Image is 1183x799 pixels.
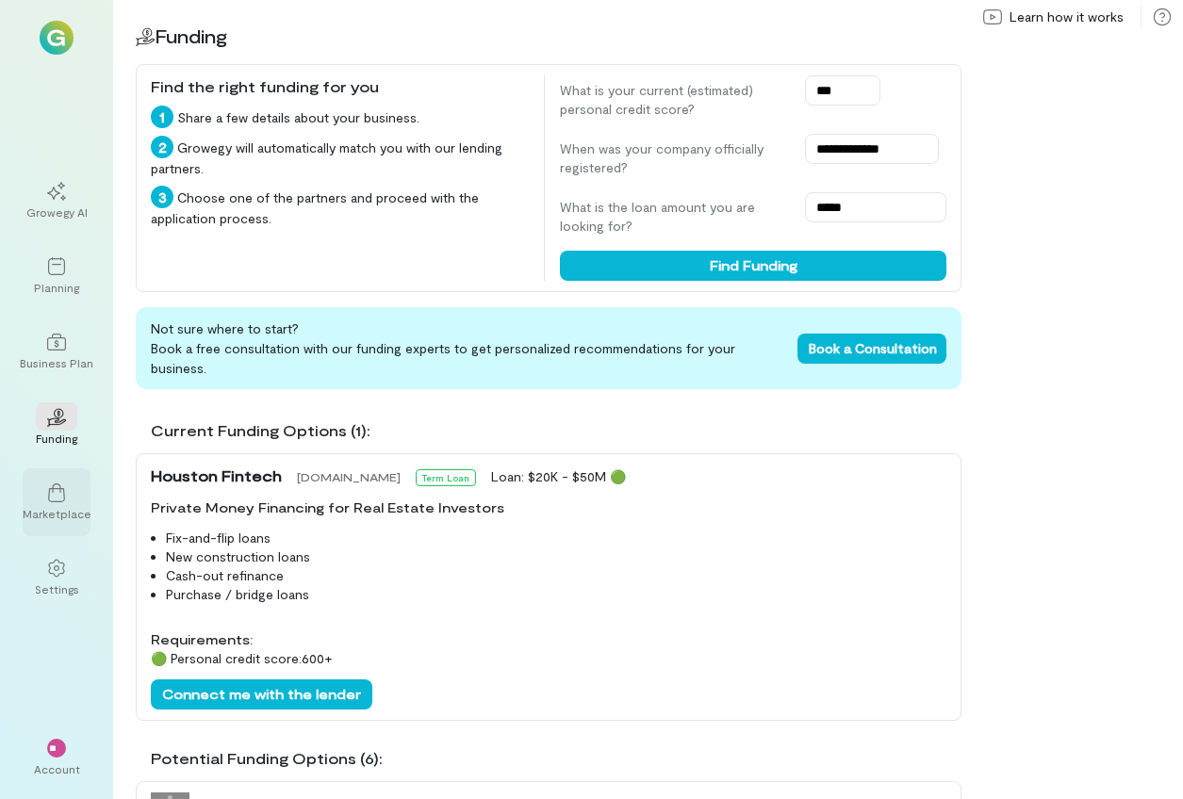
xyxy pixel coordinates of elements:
[166,547,946,566] li: New construction loans
[23,506,91,521] div: Marketplace
[151,186,173,208] div: 3
[151,106,173,128] div: 1
[560,198,786,236] label: What is the loan amount you are looking for?
[297,470,401,483] span: [DOMAIN_NAME]
[136,307,961,389] div: Not sure where to start? Book a free consultation with our funding experts to get personalized re...
[491,467,626,486] div: Loan: $20K - $50M
[560,81,786,119] label: What is your current (estimated) personal credit score?
[151,136,529,178] div: Growegy will automatically match you with our lending partners.
[151,136,173,158] div: 2
[151,747,961,770] div: Potential Funding Options (6):
[1010,8,1124,26] span: Learn how it works
[151,630,946,649] div: Requirements:
[416,469,476,486] div: Term Loan
[560,251,946,281] button: Find Funding
[166,585,946,604] li: Purchase / bridge loans
[26,204,88,220] div: Growegy AI
[166,529,946,547] li: Fix-and-flip loans
[23,468,90,536] a: Marketplace
[151,498,946,517] div: Private Money Financing for Real Estate Investors
[35,581,79,596] div: Settings
[610,468,626,484] span: 🟢
[151,186,529,228] div: Choose one of the partners and proceed with the application process.
[23,393,90,461] a: Funding
[23,318,90,385] a: Business Plan
[34,761,80,776] div: Account
[155,24,227,47] span: Funding
[34,280,79,295] div: Planning
[151,649,946,668] div: Personal credit score: 600 +
[151,419,961,442] div: Current Funding Options (1):
[151,465,282,487] span: Houston Fintech
[23,242,90,310] a: Planning
[23,544,90,611] a: Settings
[166,566,946,585] li: Cash-out refinance
[151,650,167,666] span: 🟢
[151,679,372,709] button: Connect me with the lender
[797,334,946,364] button: Book a Consultation
[20,355,93,370] div: Business Plan
[151,75,529,98] div: Find the right funding for you
[560,139,786,177] label: When was your company officially registered?
[36,431,77,446] div: Funding
[23,167,90,235] a: Growegy AI
[151,106,529,128] div: Share a few details about your business.
[809,340,937,356] span: Book a Consultation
